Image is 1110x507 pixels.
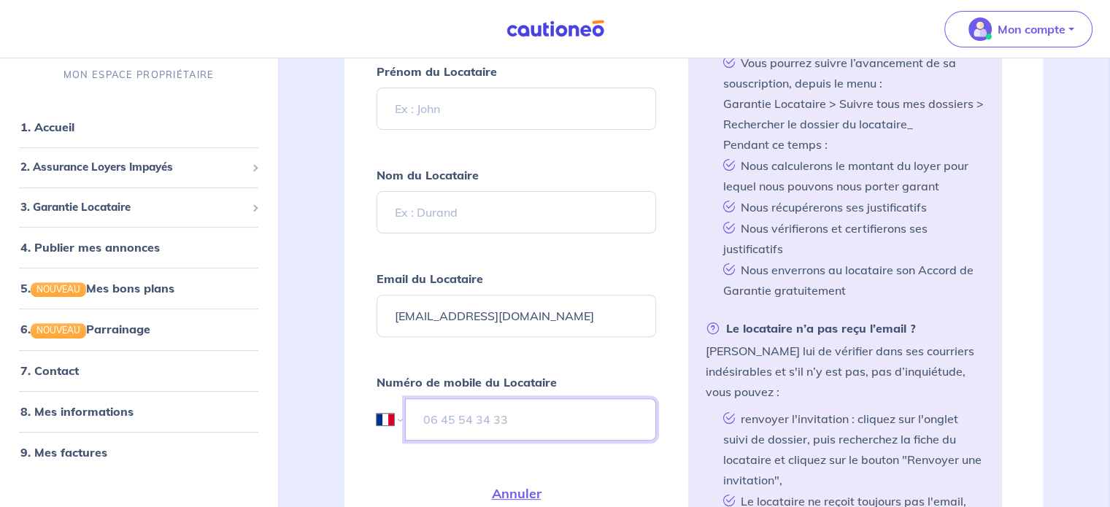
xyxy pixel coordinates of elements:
[968,18,992,41] img: illu_account_valid_menu.svg
[20,404,134,419] a: 8. Mes informations
[717,259,984,301] li: Nous enverrons au locataire son Accord de Garantie gratuitement
[20,322,150,337] a: 6.NOUVEAUParrainage
[377,375,557,390] strong: Numéro de mobile du Locataire
[6,315,271,344] div: 6.NOUVEAUParrainage
[63,69,214,82] p: MON ESPACE PROPRIÉTAIRE
[6,356,271,385] div: 7. Contact
[6,233,271,263] div: 4. Publier mes annonces
[717,155,984,196] li: Nous calculerons le montant du loyer pour lequel nous pouvons nous porter garant
[377,64,497,79] strong: Prénom du Locataire
[20,445,107,460] a: 9. Mes factures
[717,408,984,490] li: renvoyer l'invitation : cliquez sur l'onglet suivi de dossier, puis recherchez la fiche du locata...
[717,52,984,155] li: Vous pourrez suivre l’avancement de sa souscription, depuis le menu : Garantie Locataire > Suivre...
[998,20,1065,38] p: Mon compte
[377,191,655,233] input: Ex : Durand
[20,282,174,296] a: 5.NOUVEAUMes bons plans
[20,241,160,255] a: 4. Publier mes annonces
[405,398,655,441] input: 06 45 54 34 33
[377,295,655,337] input: Ex : john.doe@gmail.com
[20,363,79,378] a: 7. Contact
[6,193,271,222] div: 3. Garantie Locataire
[20,120,74,135] a: 1. Accueil
[944,11,1092,47] button: illu_account_valid_menu.svgMon compte
[20,199,246,216] span: 3. Garantie Locataire
[377,168,479,182] strong: Nom du Locataire
[377,88,655,130] input: Ex : John
[377,271,483,286] strong: Email du Locataire
[6,397,271,426] div: 8. Mes informations
[6,274,271,303] div: 5.NOUVEAUMes bons plans
[6,154,271,182] div: 2. Assurance Loyers Impayés
[20,160,246,177] span: 2. Assurance Loyers Impayés
[706,318,916,338] strong: Le locataire n’a pas reçu l’email ?
[6,438,271,467] div: 9. Mes factures
[501,20,610,38] img: Cautioneo
[717,217,984,259] li: Nous vérifierons et certifierons ses justificatifs
[6,113,271,142] div: 1. Accueil
[717,196,984,217] li: Nous récupérerons ses justificatifs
